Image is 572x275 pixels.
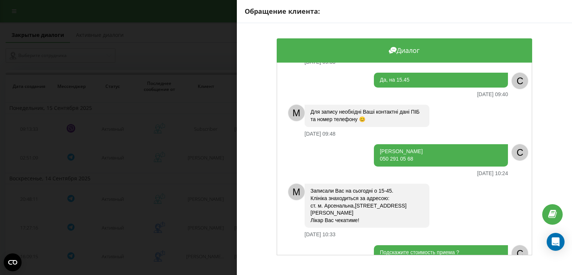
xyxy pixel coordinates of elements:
[305,184,429,228] div: Записали Вас на сьогодні о 15-45. Клініка знаходиться за адресою: ст. м. Арсенальна,[STREET_ADDRE...
[288,105,305,121] div: M
[512,73,528,89] div: C
[374,73,508,88] div: Да, на 15.45
[288,184,305,200] div: M
[477,170,508,177] div: [DATE] 10:24
[547,233,565,251] div: Open Intercom Messenger
[305,105,429,127] div: Для запису необхідні Ваші контактні дані ПІБ та номер телефону 😊
[512,144,528,161] div: C
[305,131,336,137] div: [DATE] 09:48
[4,253,22,271] button: Open CMP widget
[477,91,508,98] div: [DATE] 09:40
[374,245,508,260] div: Подскажите стоимость приема ?
[305,231,336,238] div: [DATE] 10:33
[245,7,564,16] div: Обращение клиента:
[277,38,532,63] div: Диалог
[374,144,508,166] div: [PERSON_NAME] 050 291 05 68
[512,245,528,262] div: C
